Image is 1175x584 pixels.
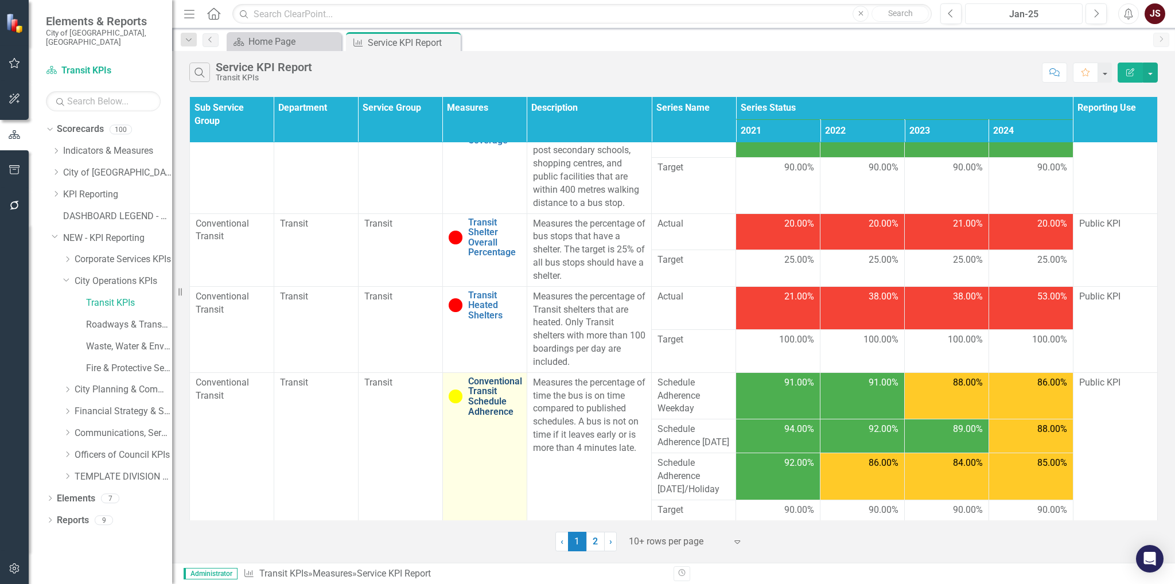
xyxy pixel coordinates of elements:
span: 86.00% [869,457,898,470]
td: Double-Click to Edit [905,329,989,372]
span: 92.00% [869,423,898,436]
span: › [609,536,612,547]
span: 89.00% [953,423,983,436]
td: Double-Click to Edit [989,329,1073,372]
span: 21.00% [953,217,983,231]
p: Measures the percentage of Transit shelters that are heated. Only Transit shelters with more than... [533,290,645,369]
span: 1 [568,532,586,551]
a: Transit KPIs [259,568,308,579]
img: ClearPoint Strategy [6,13,26,33]
td: Double-Click to Edit [905,453,989,500]
span: Target [657,161,730,174]
td: Double-Click to Edit [652,157,736,213]
td: Double-Click to Edit [736,372,820,419]
span: Administrator [184,568,238,579]
button: JS [1145,3,1165,24]
span: 21.00% [784,290,814,303]
td: Double-Click to Edit Right Click for Context Menu [442,101,527,213]
a: Communications, Service [PERSON_NAME] & Tourism KPIs [75,427,172,440]
td: Double-Click to Edit [358,286,442,372]
td: Double-Click to Edit [1073,213,1157,286]
span: 86.00% [1037,376,1067,390]
td: Double-Click to Edit [274,286,358,372]
img: In Jeopardy [449,231,462,244]
td: Double-Click to Edit [905,250,989,287]
td: Double-Click to Edit [274,213,358,286]
a: Indicators & Measures [63,145,172,158]
td: Double-Click to Edit [527,101,651,213]
span: Transit [364,218,392,229]
td: Double-Click to Edit [989,500,1073,521]
td: Double-Click to Edit [652,500,736,521]
a: Elements [57,492,95,505]
td: Double-Click to Edit [190,286,274,372]
td: Double-Click to Edit [1073,101,1157,213]
span: Public KPI [1079,291,1120,302]
td: Double-Click to Edit [736,157,820,213]
div: Service KPI Report [368,36,458,50]
a: TEMPLATE DIVISION KPIs [75,470,172,484]
td: Double-Click to Edit [820,157,905,213]
td: Double-Click to Edit [736,250,820,287]
span: ‹ [561,536,563,547]
span: 100.00% [948,333,983,346]
span: Actual [657,217,730,231]
div: 9 [95,515,113,525]
td: Double-Click to Edit [736,286,820,329]
div: » » [243,567,665,581]
span: Search [888,9,913,18]
span: 88.00% [953,376,983,390]
a: Conventional Transit Route Coverage [468,105,522,145]
div: Jan-25 [969,7,1079,21]
td: Double-Click to Edit [820,250,905,287]
span: 90.00% [869,161,898,174]
td: Double-Click to Edit [358,213,442,286]
td: Double-Click to Edit [652,372,736,419]
td: Double-Click to Edit [274,101,358,213]
span: Transit [280,377,308,388]
a: City of [GEOGRAPHIC_DATA] [63,166,172,180]
span: 90.00% [1037,161,1067,174]
div: 100 [110,124,132,134]
span: Target [657,254,730,267]
span: Elements & Reports [46,14,161,28]
td: Double-Click to Edit [989,157,1073,213]
td: Double-Click to Edit [736,329,820,372]
span: 90.00% [1037,504,1067,517]
span: Transit [364,291,392,302]
td: Double-Click to Edit [905,500,989,521]
span: Actual [657,290,730,303]
span: 90.00% [784,504,814,517]
td: Double-Click to Edit [527,286,651,372]
span: 91.00% [784,376,814,390]
td: Double-Click to Edit [820,372,905,419]
span: 94.00% [784,423,814,436]
div: Service KPI Report [357,568,431,579]
a: Corporate Services KPIs [75,253,172,266]
span: Target [657,333,730,346]
span: 20.00% [784,217,814,231]
span: Transit [280,218,308,229]
a: NEW - KPI Reporting [63,232,172,245]
td: Double-Click to Edit [820,213,905,250]
span: 100.00% [779,333,814,346]
span: Schedule Adherence Weekday [657,376,730,416]
td: Double-Click to Edit [989,286,1073,329]
span: 90.00% [953,161,983,174]
a: Roadways & Transportation KPIs [86,318,172,332]
a: DASHBOARD LEGEND - DO NOT DELETE [63,210,172,223]
td: Double-Click to Edit [820,419,905,453]
td: Double-Click to Edit [736,419,820,453]
span: 90.00% [953,504,983,517]
a: Transit KPIs [86,297,172,310]
a: Transit Shelter Overall Percentage [468,217,521,258]
img: In Jeopardy [449,298,462,312]
span: 38.00% [953,290,983,303]
p: Measures the percentage of time the bus is on time compared to published schedules. A bus is not ... [533,376,645,455]
span: Schedule Adherence [DATE]/Holiday [657,457,730,496]
a: Reports [57,514,89,527]
span: 91.00% [869,376,898,390]
a: Scorecards [57,123,104,136]
a: Conventional Transit Schedule Adherence [468,376,522,416]
div: Transit KPIs [216,73,312,82]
